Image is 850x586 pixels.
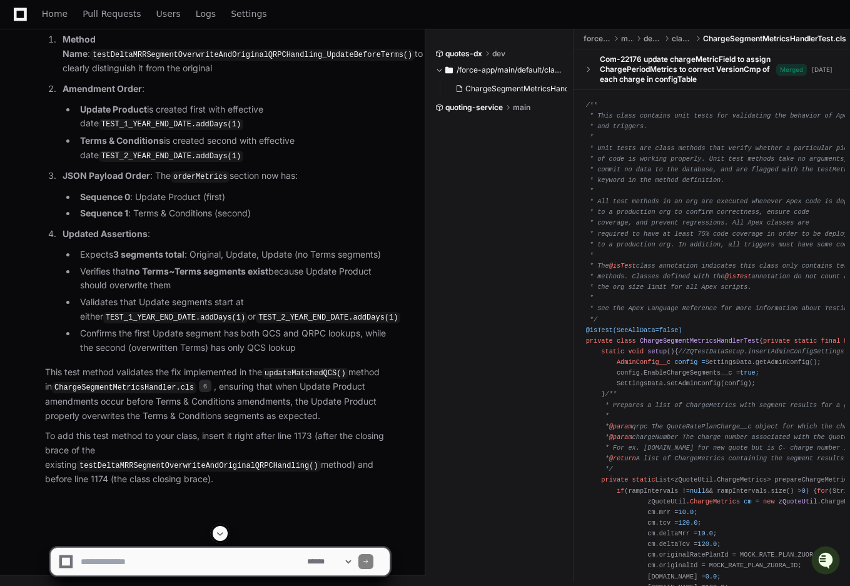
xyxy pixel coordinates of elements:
[628,348,644,355] span: void
[644,34,662,44] span: default
[821,337,841,345] span: final
[513,103,530,113] span: main
[744,498,751,505] span: cm
[445,63,453,78] svg: Directory
[63,228,148,239] strong: Updated Assertions
[679,519,698,527] span: 120.0
[794,337,817,345] span: static
[45,365,390,423] p: This test method validates the fix implemented in the method in , ensuring that when Update Produ...
[600,54,776,84] div: Com-22176 update chargeMetricField to assign ChargePeriodMetrics to correct VersionCmp of each ch...
[586,326,682,334] span: @isTest(SeeAllData=false)
[690,498,740,505] span: ChargeMetrics
[199,380,211,392] span: 6
[802,487,806,495] span: 0
[113,249,185,260] strong: 3 segments total
[76,248,390,262] li: Expects : Original, Update, Update (no Terms segments)
[43,106,158,116] div: We're available if you need us!
[99,151,243,162] code: TEST_2_YEAR_END_DATE.addDays(1)
[99,119,243,130] code: TEST_1_YEAR_END_DATE.addDays(1)
[601,348,624,355] span: static
[63,83,142,94] strong: Amendment Order
[817,487,828,495] span: for
[617,358,670,366] span: AdminConfig__c
[156,10,181,18] span: Users
[88,131,151,141] a: Powered byPylon
[80,135,164,146] strong: Terms & Conditions
[812,65,832,74] div: [DATE]
[667,348,674,355] span: ()
[76,265,390,293] li: Verifies that because Update Product should overwrite them
[124,131,151,141] span: Pylon
[724,273,751,280] span: @isTest
[63,33,390,76] p: : to clearly distinguish it from the original
[196,10,216,18] span: Logs
[609,433,632,441] span: @param
[76,134,390,163] li: is created second with effective date
[445,49,482,59] span: quotes-dx
[632,476,655,483] span: static
[763,337,790,345] span: private
[80,104,147,114] strong: Update Product
[617,487,624,495] span: if
[77,460,321,472] code: testDeltaMRRSegmentOverwriteAndOriginalQRPCHandling()
[13,13,38,38] img: PlayerZero
[129,266,268,276] strong: no Terms~Terms segments exist
[465,84,605,94] span: ChargeSegmentMetricsHandlerTest.cls
[103,312,248,323] code: TEST_1_YEAR_END_DATE.addDays(1)
[13,50,228,70] div: Welcome
[83,10,141,18] span: Pull Requests
[647,348,667,355] span: setup
[679,508,694,516] span: 10.0
[640,337,759,345] span: ChargeSegmentMetricsHandlerTest
[609,455,636,462] span: @return
[779,498,817,505] span: zQuoteUtil
[584,34,611,44] span: force-app
[63,170,150,181] strong: JSON Payload Order
[90,49,415,61] code: testDeltaMRRSegmentOverwriteAndOriginalQRPCHandling_UpdateBeforeTerms()
[776,64,807,76] span: Merged
[609,423,632,430] span: @param
[621,34,634,44] span: main
[703,34,846,44] span: ChargeSegmentMetricsHandlerTest.cls
[457,65,564,75] span: /force-app/main/default/classes
[810,545,844,578] iframe: Open customer support
[63,169,390,184] p: : The section now has:
[76,190,390,205] li: : Update Product (first)
[80,208,128,218] strong: Sequence 1
[80,191,130,202] strong: Sequence 0
[763,498,774,505] span: new
[42,10,68,18] span: Home
[63,227,390,241] p: :
[52,382,196,393] code: ChargeSegmentMetricsHandler.cls
[45,429,390,487] p: To add this test method to your class, insert it right after line 1173 (after the closing brace o...
[435,60,564,80] button: /force-app/main/default/classes
[740,369,756,376] span: true
[256,312,400,323] code: TEST_2_YEAR_END_DATE.addDays(1)
[586,337,613,345] span: private
[43,93,205,106] div: Start new chat
[601,476,628,483] span: private
[690,487,706,495] span: null
[674,358,697,366] span: config
[13,93,35,116] img: 1756235613930-3d25f9e4-fa56-45dd-b3ad-e072dfbd1548
[492,49,505,59] span: dev
[672,34,693,44] span: classes
[262,368,348,379] code: updateMatchedQCS()
[231,10,266,18] span: Settings
[702,358,706,366] span: =
[609,262,636,270] span: @isTest
[171,171,230,183] code: orderMetrics
[63,34,96,59] strong: Method Name
[756,498,759,505] span: =
[76,103,390,131] li: is created first with effective date
[76,206,390,221] li: : Terms & Conditions (second)
[617,337,636,345] span: class
[450,80,567,98] button: ChargeSegmentMetricsHandlerTest.cls
[213,97,228,112] button: Start new chat
[63,82,390,96] p: :
[76,295,390,324] li: Validates that Update segments start at either or
[445,103,503,113] span: quoting-service
[76,326,390,355] li: Confirms the first Update segment has both QCS and QRPC lookups, while the second (overwritten Te...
